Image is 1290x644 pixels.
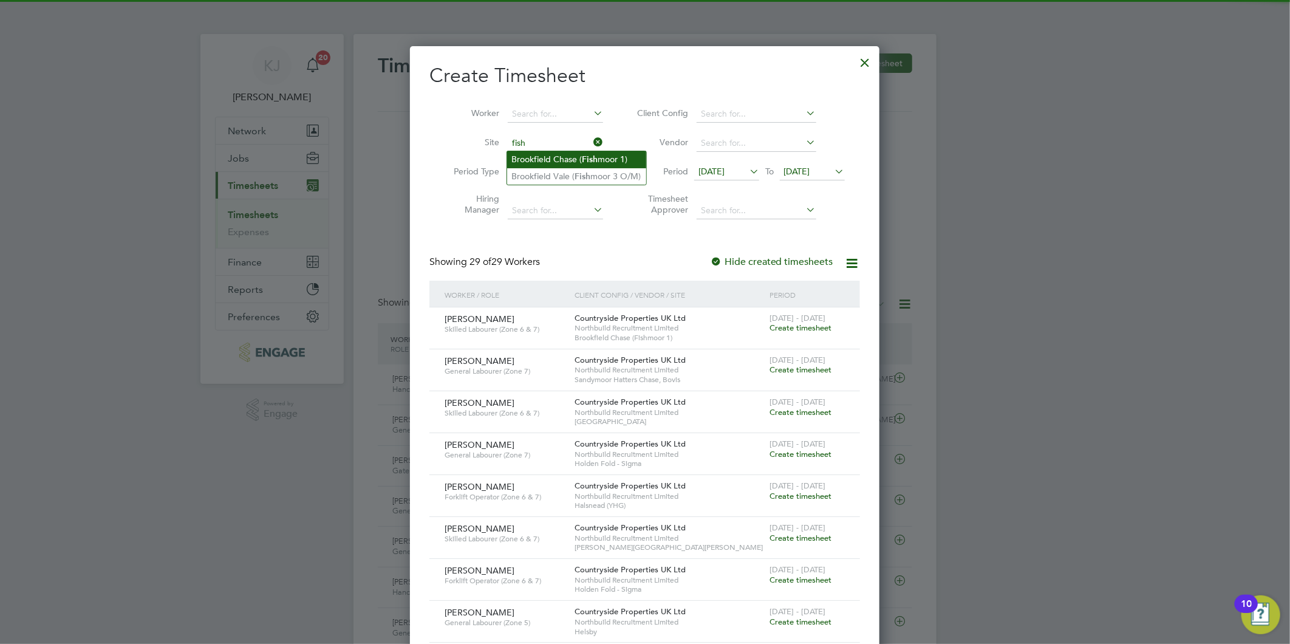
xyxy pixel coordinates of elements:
[575,584,763,594] span: Holden Fold - Sigma
[770,323,831,333] span: Create timesheet
[697,202,816,219] input: Search for...
[469,256,540,268] span: 29 Workers
[770,617,831,627] span: Create timesheet
[710,256,833,268] label: Hide created timesheets
[575,522,686,533] span: Countryside Properties UK Ltd
[445,523,514,534] span: [PERSON_NAME]
[770,575,831,585] span: Create timesheet
[770,365,831,375] span: Create timesheet
[575,617,763,627] span: Northbuild Recruitment Limited
[697,106,816,123] input: Search for...
[770,449,831,459] span: Create timesheet
[445,576,565,586] span: Forklift Operator (Zone 6 & 7)
[429,256,542,269] div: Showing
[575,450,763,459] span: Northbuild Recruitment Limited
[770,522,825,533] span: [DATE] - [DATE]
[575,627,763,637] span: Helsby
[575,606,686,617] span: Countryside Properties UK Ltd
[766,281,848,309] div: Period
[445,108,499,118] label: Worker
[633,193,688,215] label: Timesheet Approver
[429,63,860,89] h2: Create Timesheet
[770,481,825,491] span: [DATE] - [DATE]
[784,166,810,177] span: [DATE]
[445,355,514,366] span: [PERSON_NAME]
[575,365,763,375] span: Northbuild Recruitment Limited
[575,492,763,501] span: Northbuild Recruitment Limited
[575,355,686,365] span: Countryside Properties UK Ltd
[445,565,514,576] span: [PERSON_NAME]
[697,135,816,152] input: Search for...
[1241,604,1252,620] div: 10
[575,481,686,491] span: Countryside Properties UK Ltd
[770,397,825,407] span: [DATE] - [DATE]
[633,108,688,118] label: Client Config
[507,151,646,168] li: Brookfield Chase ( moor 1)
[575,543,763,552] span: [PERSON_NAME][GEOGRAPHIC_DATA][PERSON_NAME]
[575,439,686,449] span: Countryside Properties UK Ltd
[445,534,565,544] span: Skilled Labourer (Zone 6 & 7)
[633,137,688,148] label: Vendor
[575,333,763,343] span: Brookfield Chase (Fishmoor 1)
[770,606,825,617] span: [DATE] - [DATE]
[469,256,491,268] span: 29 of
[445,366,565,376] span: General Labourer (Zone 7)
[770,491,831,501] span: Create timesheet
[575,397,686,407] span: Countryside Properties UK Ltd
[770,407,831,417] span: Create timesheet
[575,375,763,385] span: Sandymoor Hatters Chase, Bovis
[445,607,514,618] span: [PERSON_NAME]
[575,171,591,182] b: Fish
[770,533,831,543] span: Create timesheet
[445,137,499,148] label: Site
[445,481,514,492] span: [PERSON_NAME]
[770,439,825,449] span: [DATE] - [DATE]
[575,564,686,575] span: Countryside Properties UK Ltd
[445,450,565,460] span: General Labourer (Zone 7)
[445,313,514,324] span: [PERSON_NAME]
[507,168,646,185] li: Brookfield Vale ( moor 3 O/M)
[445,439,514,450] span: [PERSON_NAME]
[442,281,572,309] div: Worker / Role
[770,355,825,365] span: [DATE] - [DATE]
[575,313,686,323] span: Countryside Properties UK Ltd
[575,575,763,585] span: Northbuild Recruitment Limited
[445,324,565,334] span: Skilled Labourer (Zone 6 & 7)
[582,154,598,165] b: Fish
[575,408,763,417] span: Northbuild Recruitment Limited
[508,202,603,219] input: Search for...
[770,313,825,323] span: [DATE] - [DATE]
[445,618,565,628] span: General Labourer (Zone 5)
[633,166,688,177] label: Period
[508,106,603,123] input: Search for...
[575,459,763,468] span: Holden Fold - Sigma
[445,408,565,418] span: Skilled Labourer (Zone 6 & 7)
[575,323,763,333] span: Northbuild Recruitment Limited
[572,281,766,309] div: Client Config / Vendor / Site
[575,501,763,510] span: Halsnead (YHG)
[445,193,499,215] label: Hiring Manager
[770,564,825,575] span: [DATE] - [DATE]
[445,492,565,502] span: Forklift Operator (Zone 6 & 7)
[575,533,763,543] span: Northbuild Recruitment Limited
[445,397,514,408] span: [PERSON_NAME]
[762,163,777,179] span: To
[575,417,763,426] span: [GEOGRAPHIC_DATA]
[1241,595,1280,634] button: Open Resource Center, 10 new notifications
[508,135,603,152] input: Search for...
[445,166,499,177] label: Period Type
[698,166,725,177] span: [DATE]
